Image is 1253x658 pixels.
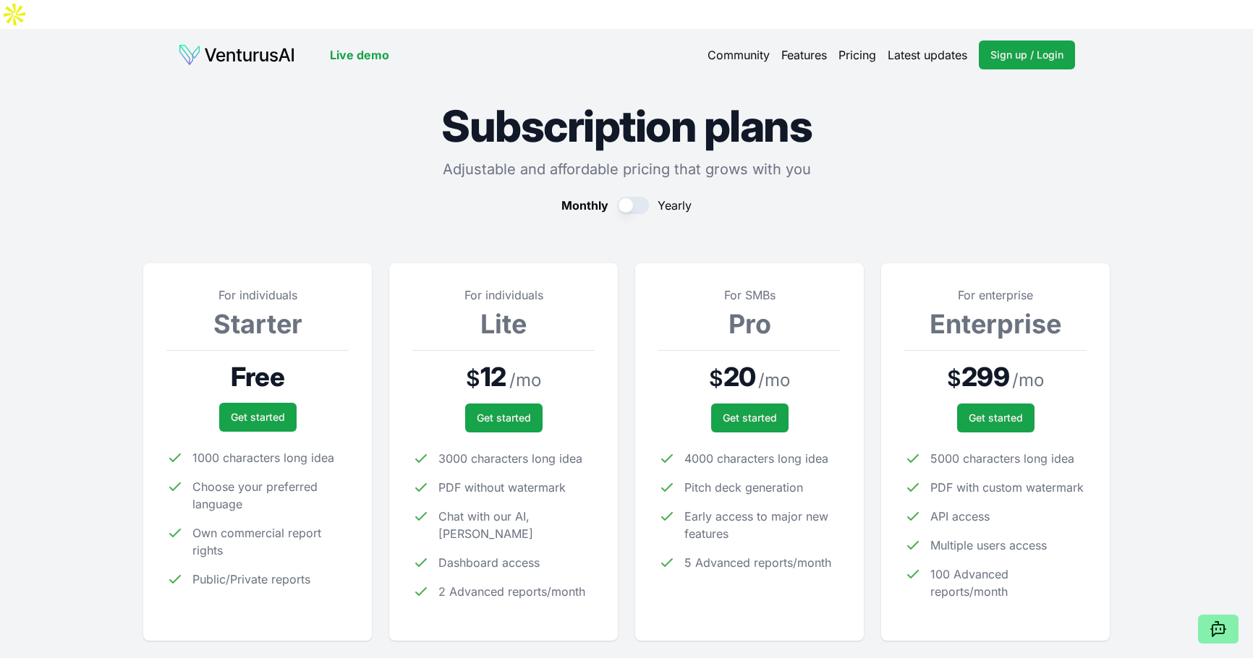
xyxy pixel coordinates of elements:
span: Own commercial report rights [192,524,349,559]
span: 299 [961,362,1008,391]
h1: Subscription plans [143,104,1110,148]
span: 2 Advanced reports/month [438,583,585,600]
span: 3000 characters long idea [438,450,582,467]
span: Monthly [561,197,608,214]
span: 12 [480,362,506,391]
span: Dashboard access [438,554,540,571]
a: Community [708,46,770,64]
p: For SMBs [658,286,841,304]
p: For individuals [412,286,595,304]
a: Sign up / Login [979,40,1075,69]
span: $ [947,365,961,391]
span: / mo [1012,369,1044,392]
span: 1000 characters long idea [192,449,334,466]
span: 20 [723,362,755,391]
p: Adjustable and affordable pricing that grows with you [143,159,1110,179]
h3: Enterprise [904,309,1087,338]
span: PDF without watermark [438,479,566,496]
h3: Starter [166,309,349,338]
span: Early access to major new features [684,508,841,542]
span: PDF with custom watermark [930,479,1084,496]
span: Yearly [658,197,692,214]
a: Get started [465,403,543,432]
span: Chat with our AI, [PERSON_NAME] [438,508,595,542]
img: logo [178,43,295,67]
span: 5000 characters long idea [930,450,1074,467]
a: Latest updates [888,46,967,64]
span: API access [930,508,990,525]
span: Choose your preferred language [192,478,349,513]
span: Free [231,362,284,391]
span: 4000 characters long idea [684,450,828,467]
a: Get started [711,403,789,432]
a: Features [781,46,827,64]
span: Public/Private reports [192,571,310,588]
span: Pitch deck generation [684,479,803,496]
span: 5 Advanced reports/month [684,554,831,571]
span: $ [466,365,480,391]
h3: Lite [412,309,595,338]
span: 100 Advanced reports/month [930,565,1087,600]
a: Pricing [838,46,876,64]
span: / mo [509,369,541,392]
span: Sign up / Login [990,48,1063,62]
p: For individuals [166,286,349,304]
span: Multiple users access [930,537,1047,554]
a: Get started [957,403,1035,432]
a: Get started [219,403,297,432]
p: For enterprise [904,286,1087,304]
span: / mo [758,369,790,392]
a: Live demo [330,46,389,64]
h3: Pro [658,309,841,338]
span: $ [709,365,723,391]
